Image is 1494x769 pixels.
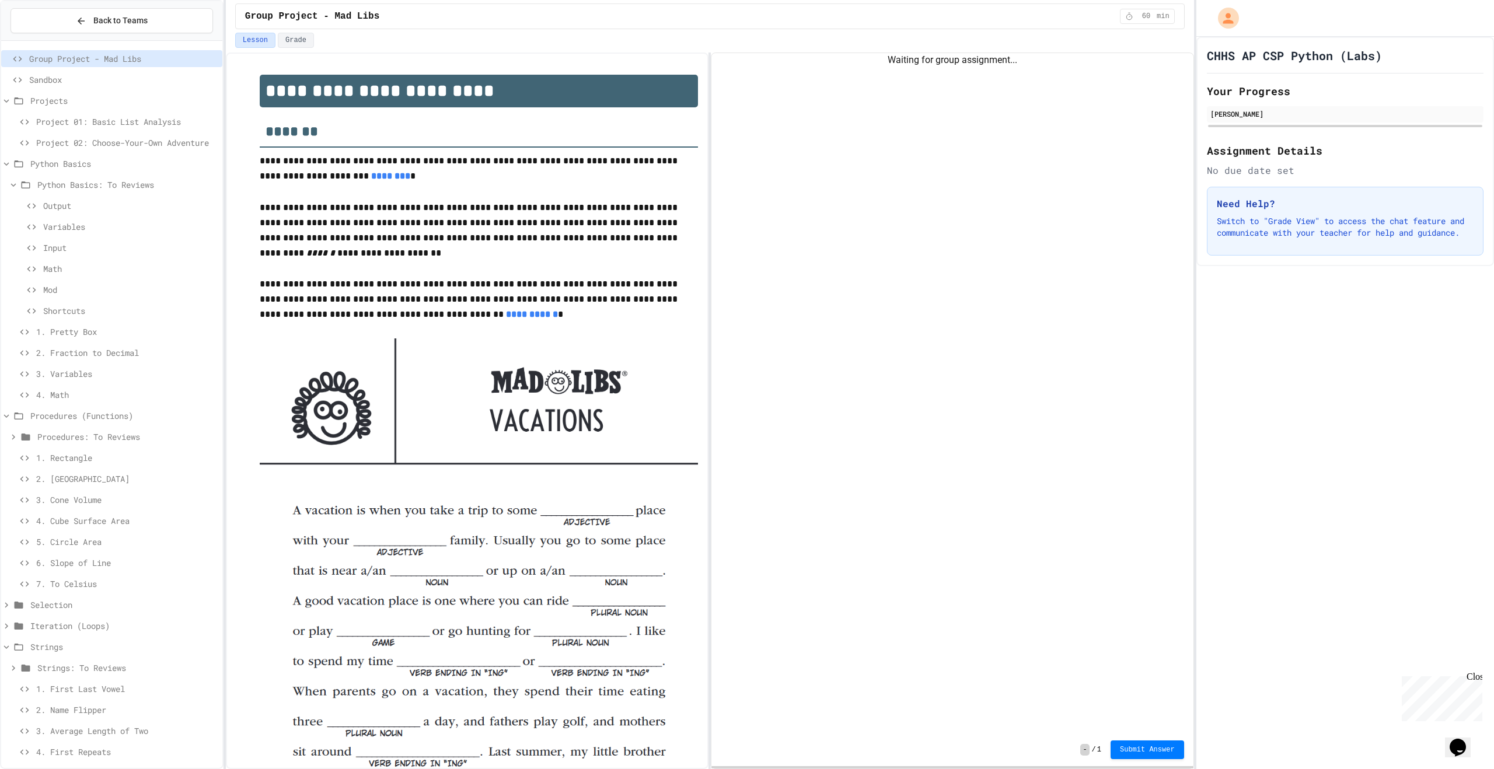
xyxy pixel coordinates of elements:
[36,725,218,737] span: 3. Average Length of Two
[30,641,218,653] span: Strings
[37,431,218,443] span: Procedures: To Reviews
[36,515,218,527] span: 4. Cube Surface Area
[30,410,218,422] span: Procedures (Functions)
[1217,215,1474,239] p: Switch to "Grade View" to access the chat feature and communicate with your teacher for help and ...
[1207,142,1483,159] h2: Assignment Details
[36,557,218,569] span: 6. Slope of Line
[36,116,218,128] span: Project 01: Basic List Analysis
[245,9,379,23] span: Group Project - Mad Libs
[36,578,218,590] span: 7. To Celsius
[1397,672,1482,721] iframe: chat widget
[30,158,218,170] span: Python Basics
[36,326,218,338] span: 1. Pretty Box
[11,8,213,33] button: Back to Teams
[36,683,218,695] span: 1. First Last Vowel
[36,704,218,716] span: 2. Name Flipper
[43,284,218,296] span: Mod
[1206,5,1242,32] div: My Account
[36,473,218,485] span: 2. [GEOGRAPHIC_DATA]
[36,368,218,380] span: 3. Variables
[1445,722,1482,757] iframe: chat widget
[1111,740,1184,759] button: Submit Answer
[36,347,218,359] span: 2. Fraction to Decimal
[711,53,1193,67] div: Waiting for group assignment...
[278,33,314,48] button: Grade
[235,33,275,48] button: Lesson
[93,15,148,27] span: Back to Teams
[1137,12,1156,21] span: 60
[43,200,218,212] span: Output
[36,389,218,401] span: 4. Math
[36,452,218,464] span: 1. Rectangle
[37,179,218,191] span: Python Basics: To Reviews
[37,662,218,674] span: Strings: To Reviews
[1097,745,1101,754] span: 1
[43,242,218,254] span: Input
[1080,744,1089,756] span: -
[29,53,218,65] span: Group Project - Mad Libs
[1157,12,1170,21] span: min
[1217,197,1474,211] h3: Need Help?
[1210,109,1480,119] div: [PERSON_NAME]
[1207,47,1382,64] h1: CHHS AP CSP Python (Labs)
[1120,745,1175,754] span: Submit Answer
[30,599,218,611] span: Selection
[1207,83,1483,99] h2: Your Progress
[1092,745,1096,754] span: /
[36,746,218,758] span: 4. First Repeats
[30,95,218,107] span: Projects
[36,137,218,149] span: Project 02: Choose-Your-Own Adventure
[36,494,218,506] span: 3. Cone Volume
[43,221,218,233] span: Variables
[1207,163,1483,177] div: No due date set
[43,263,218,275] span: Math
[30,620,218,632] span: Iteration (Loops)
[29,74,218,86] span: Sandbox
[36,536,218,548] span: 5. Circle Area
[43,305,218,317] span: Shortcuts
[5,5,81,74] div: Chat with us now!Close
